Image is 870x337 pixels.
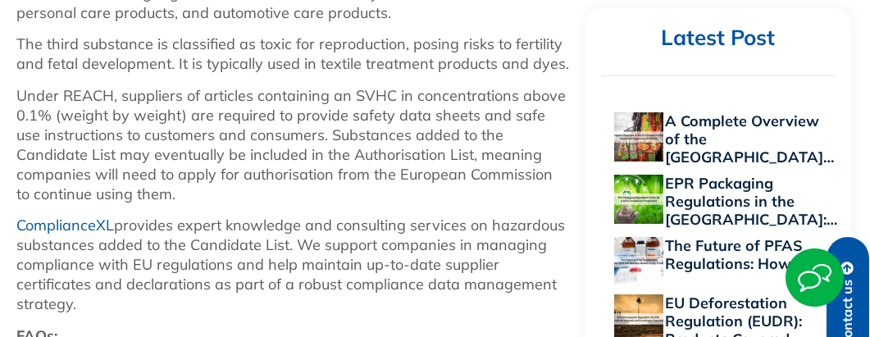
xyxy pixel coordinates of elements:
[16,216,569,314] p: provides expert knowledge and consulting services on hazardous substances added to the Candidate ...
[602,25,835,52] h2: Latest Post
[16,86,569,204] p: Under REACH, suppliers of articles containing an SVHC in concentrations above 0.1% (weight by wei...
[614,237,663,286] img: The Future of PFAS Regulations: How 2025 Will Reshape Global Supply Chains
[665,174,837,229] a: EPR Packaging Regulations in the [GEOGRAPHIC_DATA]:…
[665,236,803,273] a: The Future of PFAS Regulations: How…
[786,248,844,307] img: Start Chat
[614,112,663,162] img: A Complete Overview of the EU Personal Protective Equipment Regulation 2016/425
[665,112,834,166] a: A Complete Overview of the [GEOGRAPHIC_DATA]…
[614,175,663,224] img: EPR Packaging Regulations in the US: A 2025 Compliance Perspective
[16,216,114,235] a: ComplianceXL
[16,34,569,74] p: The third substance is classified as toxic for reproduction, posing risks to fertility and fetal ...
